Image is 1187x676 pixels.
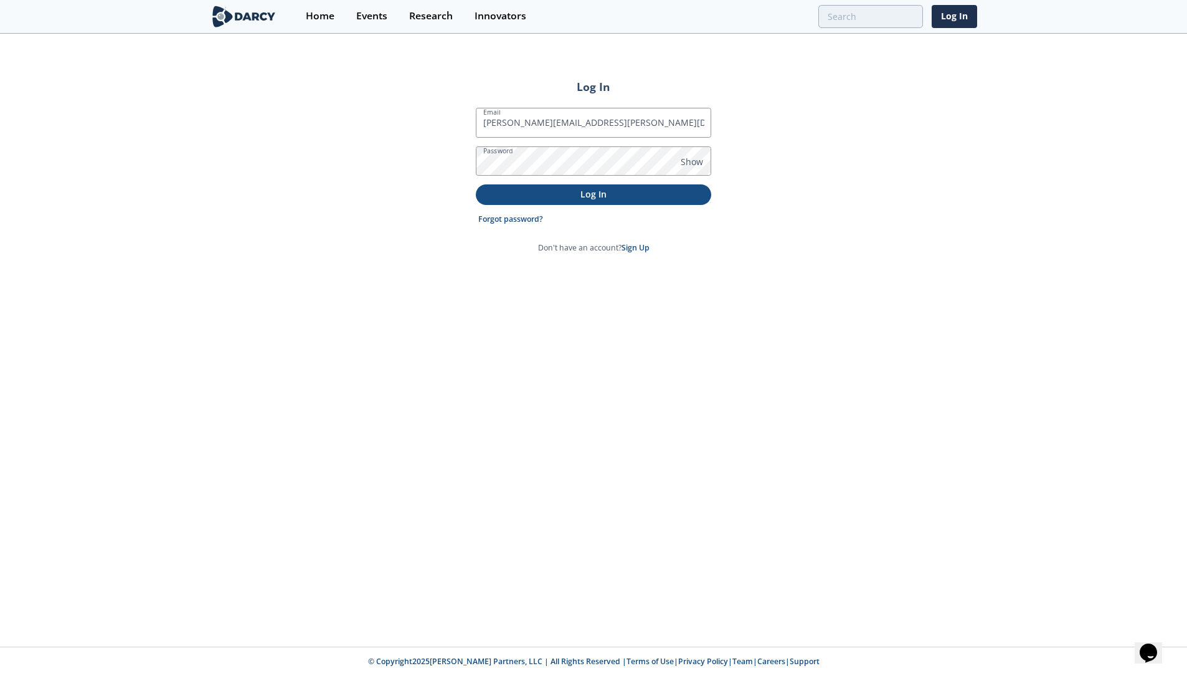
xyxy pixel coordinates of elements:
[678,656,728,667] a: Privacy Policy
[790,656,820,667] a: Support
[622,242,650,253] a: Sign Up
[818,5,923,28] input: Advanced Search
[932,5,977,28] a: Log In
[538,242,650,254] p: Don't have an account?
[732,656,753,667] a: Team
[210,6,278,27] img: logo-wide.svg
[483,107,501,117] label: Email
[681,155,703,168] span: Show
[485,188,702,201] p: Log In
[476,79,711,95] h2: Log In
[476,184,711,205] button: Log In
[1135,626,1175,664] iframe: chat widget
[409,11,453,21] div: Research
[475,11,526,21] div: Innovators
[483,146,513,156] label: Password
[478,214,543,225] a: Forgot password?
[757,656,785,667] a: Careers
[306,11,334,21] div: Home
[627,656,674,667] a: Terms of Use
[133,656,1054,667] p: © Copyright 2025 [PERSON_NAME] Partners, LLC | All Rights Reserved | | | | |
[356,11,387,21] div: Events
